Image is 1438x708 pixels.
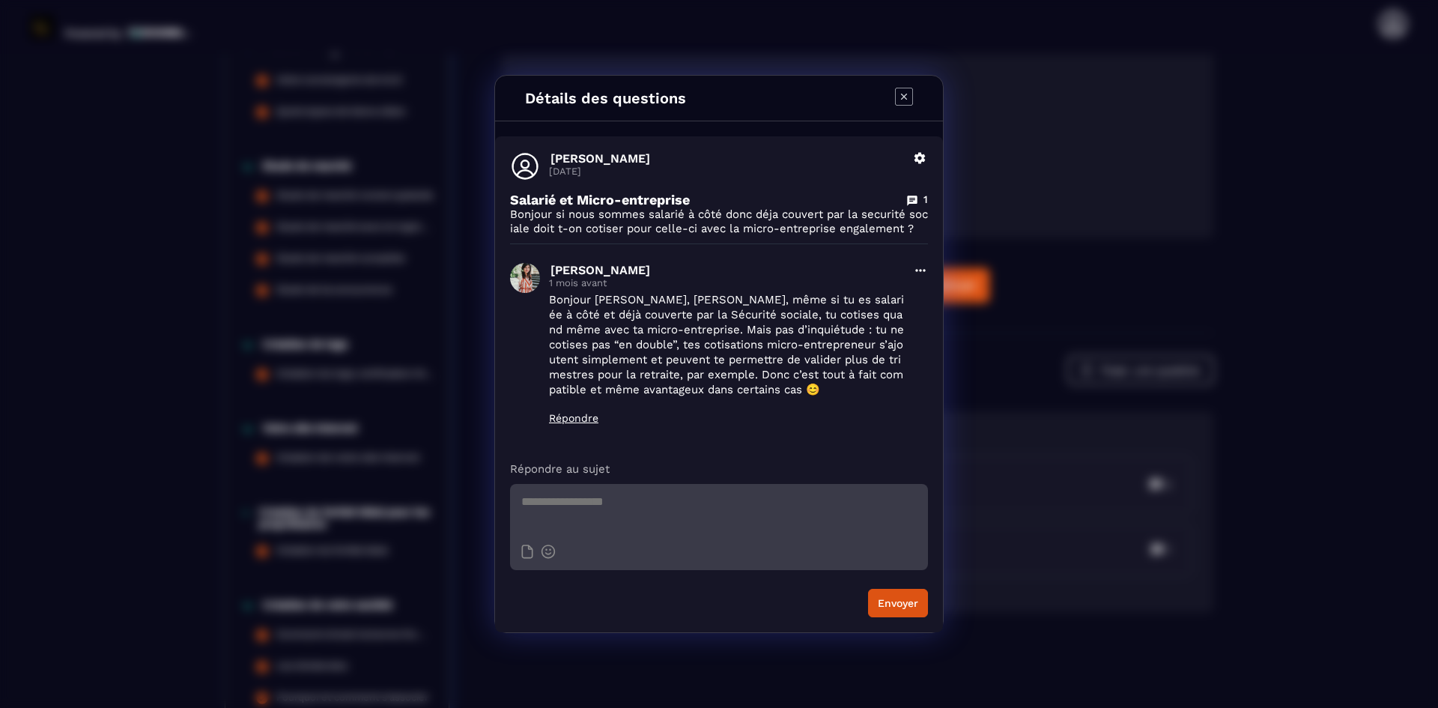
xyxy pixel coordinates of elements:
p: Bonjour [PERSON_NAME], [PERSON_NAME], même si tu es salariée à côté et déjà couverte par la Sécur... [549,292,904,397]
p: Bonjour si nous sommes salarié à côté donc déja couvert par la securité sociale doit t-on cotiser... [510,208,928,236]
p: [PERSON_NAME] [550,263,904,277]
p: Salarié et Micro-entreprise [510,192,690,208]
p: [PERSON_NAME] [550,151,904,166]
p: Répondre au sujet [510,462,928,476]
h4: Détails des questions [525,89,686,107]
button: Envoyer [868,589,928,617]
p: [DATE] [549,166,904,177]
p: 1 mois avant [549,277,904,288]
p: Répondre [549,412,904,424]
p: 1 [923,193,928,207]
